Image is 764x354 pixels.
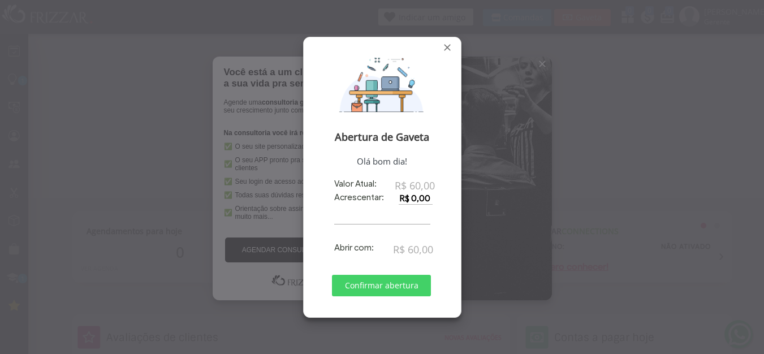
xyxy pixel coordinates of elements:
[395,179,435,192] span: R$ 60,00
[334,179,377,189] label: Valor Atual:
[332,275,431,296] button: Confirmar abertura
[312,56,453,113] img: Abrir Gaveta
[334,192,384,202] label: Acrescentar:
[340,277,423,294] span: Confirmar abertura
[312,156,453,167] span: Olá bom dia!
[399,192,433,205] input: 0.0
[442,42,453,53] a: Fechar
[393,243,433,256] span: R$ 60,00
[334,243,374,253] label: Abrir com:
[312,130,453,144] span: Abertura de Gaveta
